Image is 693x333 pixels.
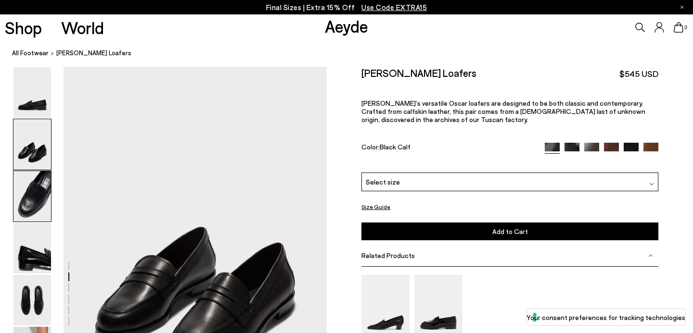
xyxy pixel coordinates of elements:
a: World [61,19,104,36]
a: Shop [5,19,42,36]
span: [PERSON_NAME] Loafers [56,48,131,58]
nav: breadcrumb [12,40,693,67]
a: 0 [674,22,683,33]
span: Black Calf [380,142,411,150]
a: All Footwear [12,48,49,58]
button: Your consent preferences for tracking technologies [526,309,685,325]
span: $545 USD [619,68,658,80]
span: 0 [683,25,688,30]
img: Oscar Leather Loafers - Image 3 [13,171,51,222]
img: Oscar Leather Loafers - Image 2 [13,119,51,170]
img: svg%3E [649,182,654,186]
h2: [PERSON_NAME] Loafers [361,67,476,79]
img: Oscar Leather Loafers - Image 5 [13,275,51,325]
button: Size Guide [361,201,390,213]
button: Add to Cart [361,222,658,240]
span: Related Products [361,251,415,259]
span: Navigate to /collections/ss25-final-sizes [361,3,427,12]
div: Color: [361,142,535,153]
img: Oscar Leather Loafers - Image 4 [13,223,51,273]
a: Aeyde [325,16,368,36]
img: Oscar Leather Loafers - Image 1 [13,67,51,118]
span: [PERSON_NAME]’s versatile Oscar loafers are designed to be both classic and contemporary. Crafted... [361,99,645,123]
p: Final Sizes | Extra 15% Off [266,1,427,13]
span: Add to Cart [492,227,528,235]
span: Select size [366,177,400,187]
label: Your consent preferences for tracking technologies [526,312,685,322]
img: svg%3E [648,253,653,258]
